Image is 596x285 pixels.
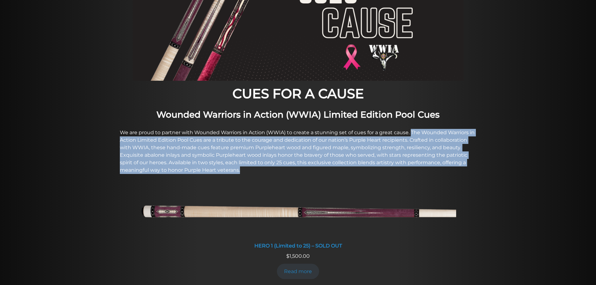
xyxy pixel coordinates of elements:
div: HERO 1 (Limited to 25) – SOLD OUT [140,243,456,249]
span: 1,500.00 [286,253,310,259]
span: $ [286,253,289,259]
a: Read more about “HERO 1 (Limited to 25) - SOLD OUT” [277,264,319,279]
p: We are proud to partner with Wounded Warriors in Action (WWIA) to create a stunning set of cues f... [120,129,476,174]
strong: Wounded Warriors in Action (WWIA) Limited Edition Pool Cues [156,109,440,120]
img: HERO 1 (Limited to 25) - SOLD OUT [140,186,456,239]
strong: CUES FOR A CAUSE [232,85,364,102]
a: HERO 1 (Limited to 25) - SOLD OUT HERO 1 (Limited to 25) – SOLD OUT [140,186,456,252]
